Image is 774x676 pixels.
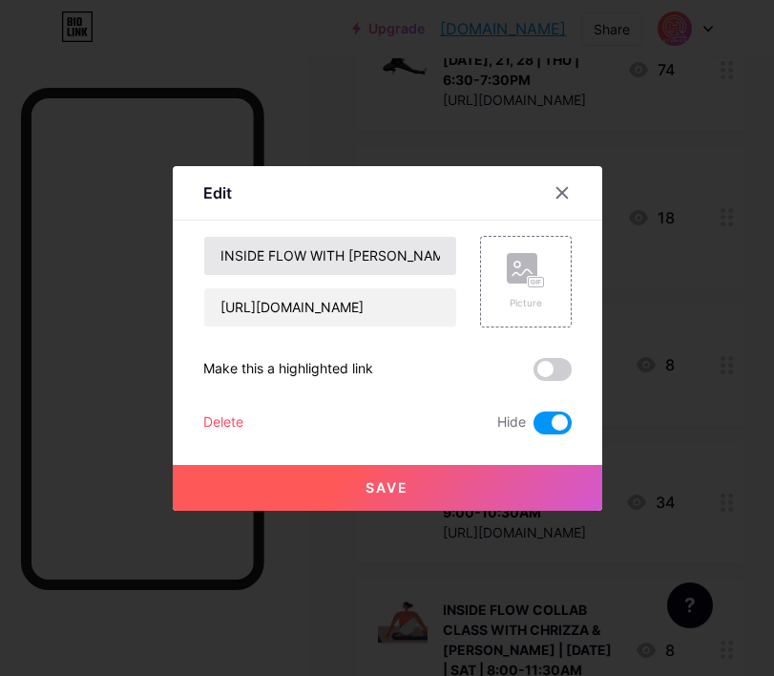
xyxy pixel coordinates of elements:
div: Picture [507,296,545,310]
input: Title [204,237,456,275]
div: Delete [203,412,243,434]
div: Make this a highlighted link [203,358,373,381]
button: Save [173,465,602,511]
div: Edit [203,181,232,204]
input: URL [204,288,456,327]
span: Save [366,479,408,496]
span: Hide [497,412,526,434]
